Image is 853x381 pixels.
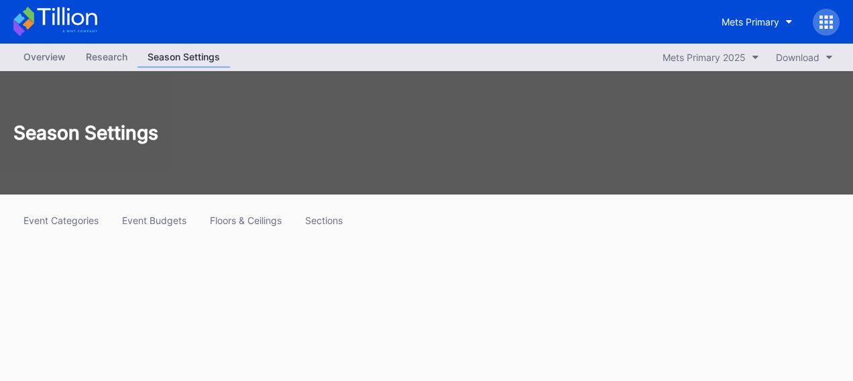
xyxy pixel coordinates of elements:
button: Mets Primary 2025 [656,48,766,66]
div: Event Budgets [122,215,186,226]
div: Mets Primary [722,16,779,28]
div: Research [76,47,137,66]
button: Mets Primary [712,9,803,34]
button: Sections [295,208,353,233]
div: Download [776,52,819,63]
div: Sections [305,215,343,226]
button: Download [769,48,840,66]
a: Research [76,47,137,68]
div: Overview [13,47,76,66]
button: Event Budgets [112,208,196,233]
button: Floors & Ceilings [200,208,292,233]
a: Overview [13,47,76,68]
div: Floors & Ceilings [210,215,282,226]
div: Mets Primary 2025 [663,52,746,63]
a: Season Settings [137,47,230,68]
button: Event Categories [13,208,109,233]
div: Event Categories [23,215,99,226]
